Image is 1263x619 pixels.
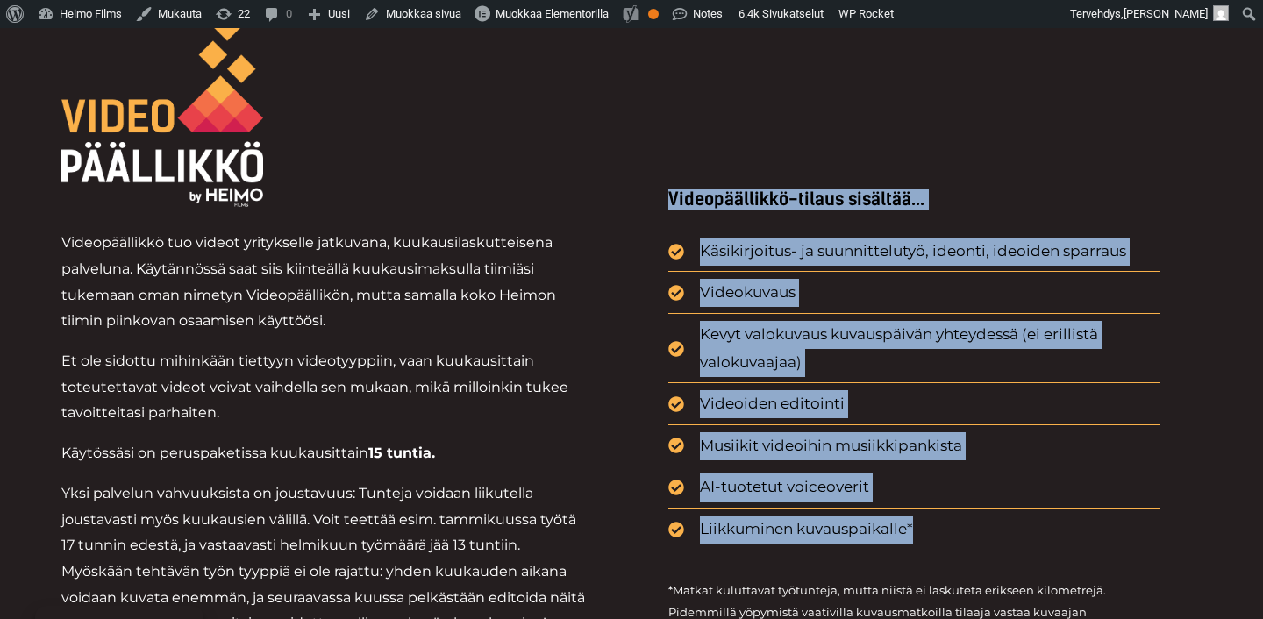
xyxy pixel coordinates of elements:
span: Muokkaa Elementorilla [496,7,609,20]
span: Videokuvaus [696,279,796,307]
span: Liikkuminen kuvauspaikalle* [696,516,913,544]
p: Käytössäsi on peruspaketissa kuukausittain [61,440,591,466]
p: Et ole sidottu mihinkään tiettyyn videotyyppiin, vaan kuukausittain toteutettavat videot voivat v... [61,348,591,426]
span: Kevyt valokuvaus kuvauspäivän yhteydessä (ei erillistä valokuvaajaa) [696,321,1160,376]
p: Videopäällikkö tuo videot yritykselle jatkuvana, kuukausilaskutteisena palveluna. Käytännössä saa... [61,230,591,334]
span: Musiikit videoihin musiikkipankista [696,432,962,460]
span: Videoiden editointi [696,390,845,418]
img: Videot yritykselle jatkuvana palveluna. Videopäällikkö-palvelun logo. Teksti Videopäällikkö by He... [61,12,263,208]
span: Käsikirjoitus- ja suunnittelutyö, ideonti, ideoiden sparraus [696,238,1126,266]
span: AI-tuotetut voiceoverit [696,473,869,502]
div: OK [648,9,659,19]
strong: 15 tuntia. [368,445,435,461]
p: Videopäällikkö-tilaus sisältää... [668,190,1160,208]
span: [PERSON_NAME] [1124,7,1208,20]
